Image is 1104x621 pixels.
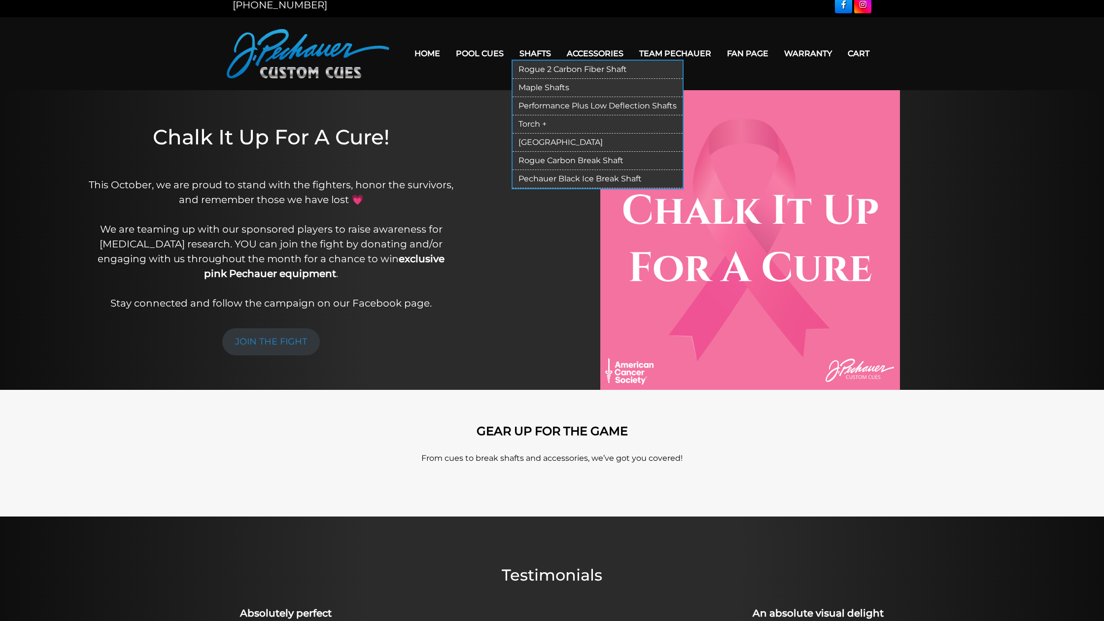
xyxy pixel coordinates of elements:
a: Torch + [513,115,683,134]
a: [GEOGRAPHIC_DATA] [513,134,683,152]
a: Home [407,41,448,66]
h1: Chalk It Up For A Cure! [88,125,454,164]
p: This October, we are proud to stand with the fighters, honor the survivors, and remember those we... [88,177,454,310]
h3: Absolutely perfect [25,606,547,621]
a: Warranty [776,41,840,66]
a: Performance Plus Low Deflection Shafts [513,97,683,115]
a: Maple Shafts [513,79,683,97]
a: Shafts [512,41,559,66]
img: Pechauer Custom Cues [227,29,389,78]
h3: An absolute visual delight [557,606,1079,621]
a: JOIN THE FIGHT [222,328,320,355]
a: Cart [840,41,877,66]
a: Rogue 2 Carbon Fiber Shaft [513,61,683,79]
p: From cues to break shafts and accessories, we’ve got you covered! [271,452,833,464]
a: Fan Page [719,41,776,66]
a: Pool Cues [448,41,512,66]
strong: GEAR UP FOR THE GAME [477,424,628,438]
a: Pechauer Black Ice Break Shaft [513,170,683,188]
a: Rogue Carbon Break Shaft [513,152,683,170]
a: Accessories [559,41,631,66]
strong: exclusive pink Pechauer equipment [204,253,445,279]
a: Team Pechauer [631,41,719,66]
